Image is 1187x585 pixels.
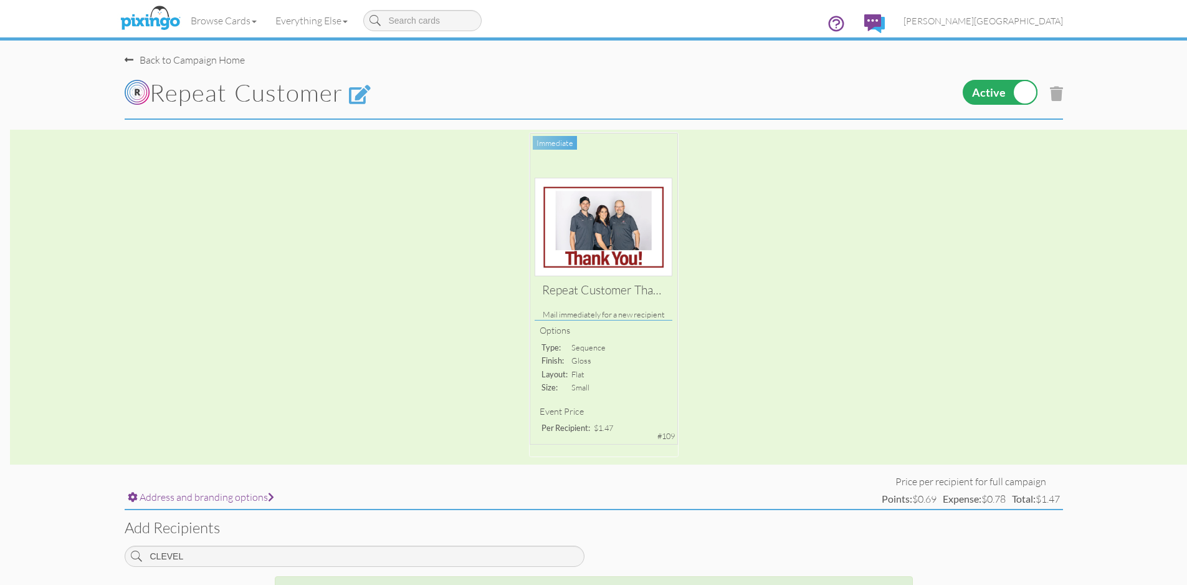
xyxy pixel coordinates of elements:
[266,5,357,36] a: Everything Else
[363,10,482,31] input: Search cards
[1012,493,1036,505] strong: Total:
[879,475,1063,489] td: Price per recipient for full campaign
[943,493,981,505] strong: Expense:
[1009,489,1063,510] td: $1.47
[864,14,885,33] img: comments.svg
[125,80,744,106] h1: Repeat Customer
[882,493,912,505] strong: Points:
[125,520,1063,536] h3: Add recipients
[940,489,1009,510] td: $0.78
[125,53,245,67] div: Back to Campaign Home
[879,489,940,510] td: $0.69
[117,3,183,34] img: pixingo logo
[903,16,1063,26] span: [PERSON_NAME][GEOGRAPHIC_DATA]
[125,41,1063,67] nav-back: Campaign Home
[894,5,1072,37] a: [PERSON_NAME][GEOGRAPHIC_DATA]
[125,80,150,105] img: Rippll_circleswR.png
[140,491,274,503] span: Address and branding options
[125,546,584,567] input: Search contact and group names
[181,5,266,36] a: Browse Cards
